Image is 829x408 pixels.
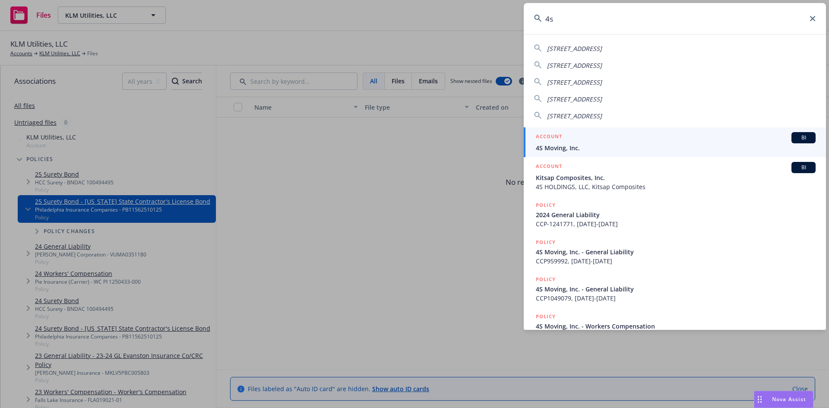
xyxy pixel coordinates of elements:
span: Kitsap Composites, Inc. [536,173,816,182]
span: BI [795,134,812,142]
h5: POLICY [536,275,556,284]
span: CCP1049079, [DATE]-[DATE] [536,294,816,303]
button: Nova Assist [754,391,813,408]
div: Drag to move [754,391,765,408]
h5: POLICY [536,201,556,209]
h5: ACCOUNT [536,162,562,172]
span: 4S Moving, Inc. [536,143,816,152]
span: 2024 General Liability [536,210,816,219]
span: [STREET_ADDRESS] [547,44,602,53]
input: Search... [524,3,826,34]
a: POLICY2024 General LiabilityCCP-1241771, [DATE]-[DATE] [524,196,826,233]
span: BI [795,164,812,171]
span: CCP959992, [DATE]-[DATE] [536,256,816,266]
span: 4S Moving, Inc. - Workers Compensation [536,322,816,331]
h5: POLICY [536,238,556,247]
span: [STREET_ADDRESS] [547,61,602,70]
h5: POLICY [536,312,556,321]
span: [STREET_ADDRESS] [547,95,602,103]
a: ACCOUNTBI4S Moving, Inc. [524,127,826,157]
span: Nova Assist [772,395,806,403]
span: CCP-1241771, [DATE]-[DATE] [536,219,816,228]
a: POLICY4S Moving, Inc. - General LiabilityCCP959992, [DATE]-[DATE] [524,233,826,270]
a: POLICY4S Moving, Inc. - Workers Compensation [524,307,826,345]
span: 4S Moving, Inc. - General Liability [536,285,816,294]
span: [STREET_ADDRESS] [547,112,602,120]
a: ACCOUNTBIKitsap Composites, Inc.4S HOLDINGS, LLC, Kitsap Composites [524,157,826,196]
span: [STREET_ADDRESS] [547,78,602,86]
h5: ACCOUNT [536,132,562,142]
span: 4S HOLDINGS, LLC, Kitsap Composites [536,182,816,191]
a: POLICY4S Moving, Inc. - General LiabilityCCP1049079, [DATE]-[DATE] [524,270,826,307]
span: 4S Moving, Inc. - General Liability [536,247,816,256]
